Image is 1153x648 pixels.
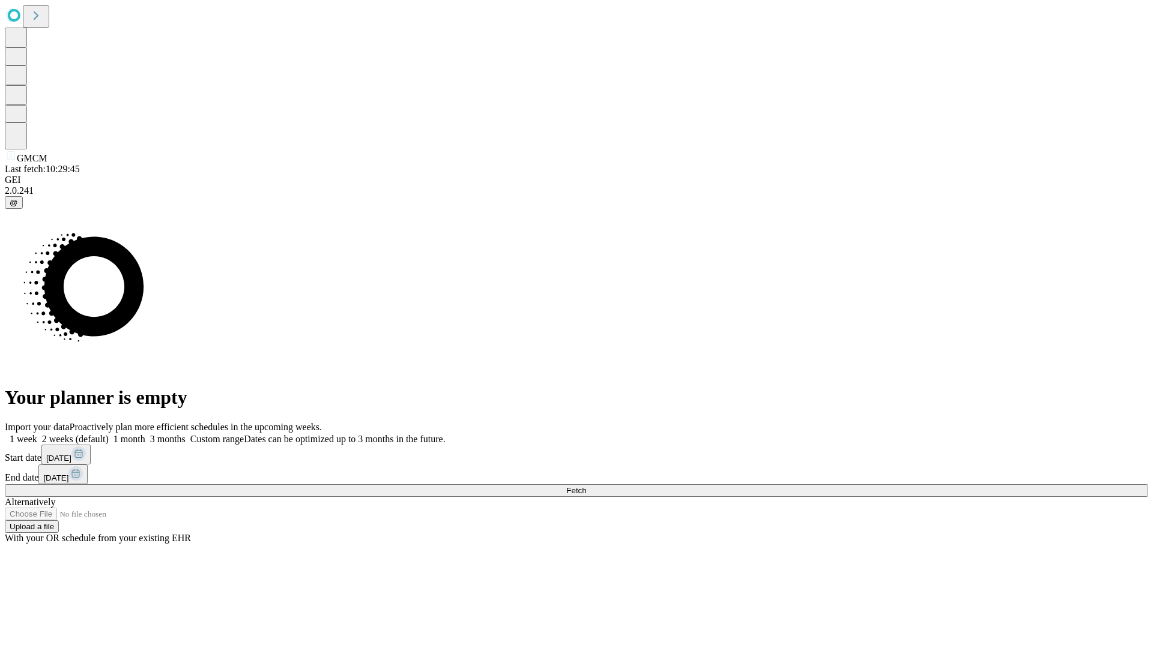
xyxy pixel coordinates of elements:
[150,434,186,444] span: 3 months
[244,434,445,444] span: Dates can be optimized up to 3 months in the future.
[5,484,1148,497] button: Fetch
[43,473,68,482] span: [DATE]
[566,486,586,495] span: Fetch
[38,464,88,484] button: [DATE]
[5,164,80,174] span: Last fetch: 10:29:45
[10,434,37,444] span: 1 week
[5,533,191,543] span: With your OR schedule from your existing EHR
[5,497,55,507] span: Alternatively
[70,422,322,432] span: Proactively plan more efficient schedules in the upcoming weeks.
[5,520,59,533] button: Upload a file
[42,434,109,444] span: 2 weeks (default)
[190,434,244,444] span: Custom range
[5,175,1148,185] div: GEI
[113,434,145,444] span: 1 month
[5,464,1148,484] div: End date
[5,445,1148,464] div: Start date
[5,185,1148,196] div: 2.0.241
[5,386,1148,409] h1: Your planner is empty
[17,153,47,163] span: GMCM
[41,445,91,464] button: [DATE]
[5,196,23,209] button: @
[46,454,71,463] span: [DATE]
[10,198,18,207] span: @
[5,422,70,432] span: Import your data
